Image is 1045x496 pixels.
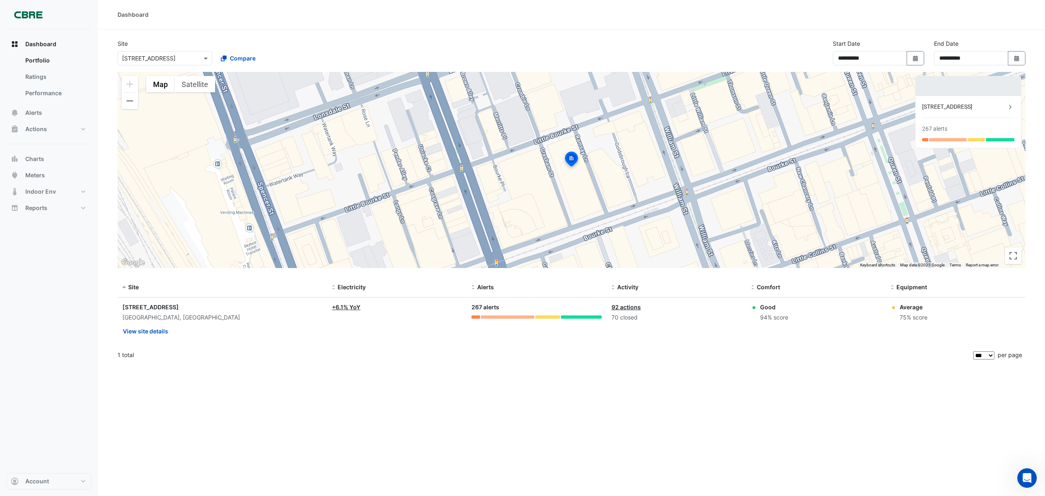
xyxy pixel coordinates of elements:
label: Start Date [833,39,860,48]
button: Indoor Env [7,183,91,200]
a: Portfolio [19,52,91,69]
button: Meters [7,167,91,183]
a: Terms [949,263,961,267]
span: Comfort [757,284,780,290]
app-icon: Meters [11,171,19,179]
div: 267 alerts [922,125,947,133]
span: Site [128,284,139,290]
button: Keyboard shortcuts [860,262,895,268]
img: site-pin-selected.svg [563,150,580,170]
a: +6.1% YoY [332,304,360,311]
span: Activity [617,284,638,290]
div: Dashboard [7,52,91,105]
fa-icon: Select Date [1013,55,1021,62]
span: Equipment [896,284,927,290]
div: Average [900,303,927,311]
button: View site details [122,324,169,338]
app-icon: Indoor Env [11,188,19,196]
img: Google [120,257,147,268]
div: [STREET_ADDRESS] [922,103,1006,111]
span: Charts [25,155,44,163]
span: Dashboard [25,40,56,48]
button: Dashboard [7,36,91,52]
div: 94% score [760,313,788,322]
a: Performance [19,85,91,101]
app-icon: Charts [11,155,19,163]
app-icon: Reports [11,204,19,212]
button: Account [7,473,91,489]
div: Good [760,303,788,311]
span: Alerts [25,109,42,117]
button: Reports [7,200,91,216]
span: Reports [25,204,47,212]
a: 92 actions [611,304,641,311]
span: Map data ©2025 Google [900,263,945,267]
a: Open this area in Google Maps (opens a new window) [120,257,147,268]
label: Site [118,39,128,48]
app-icon: Alerts [11,109,19,117]
span: Alerts [477,284,494,290]
a: Report a map error [966,263,998,267]
div: 267 alerts [471,303,601,312]
button: Show satellite imagery [175,76,215,92]
fa-icon: Select Date [912,55,919,62]
div: [GEOGRAPHIC_DATA], [GEOGRAPHIC_DATA] [122,313,322,322]
span: Meters [25,171,45,179]
label: End Date [934,39,958,48]
span: Electricity [338,284,366,290]
button: Zoom in [122,76,138,92]
button: Toggle fullscreen view [1005,248,1021,264]
button: Compare [216,51,261,65]
div: 75% score [900,313,927,322]
span: Compare [230,54,256,63]
img: Company Logo [10,7,47,23]
iframe: Intercom live chat [1017,468,1037,488]
span: Actions [25,125,47,133]
button: Charts [7,151,91,167]
button: Zoom out [122,93,138,109]
div: Dashboard [118,10,149,19]
div: [STREET_ADDRESS] [122,303,322,311]
app-icon: Dashboard [11,40,19,48]
button: Show street map [146,76,175,92]
div: 1 total [118,345,972,365]
div: 70 closed [611,313,741,322]
span: per page [998,351,1022,358]
button: Actions [7,121,91,137]
a: Ratings [19,69,91,85]
button: Alerts [7,105,91,121]
span: Indoor Env [25,188,56,196]
span: Account [25,477,49,485]
app-icon: Actions [11,125,19,133]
